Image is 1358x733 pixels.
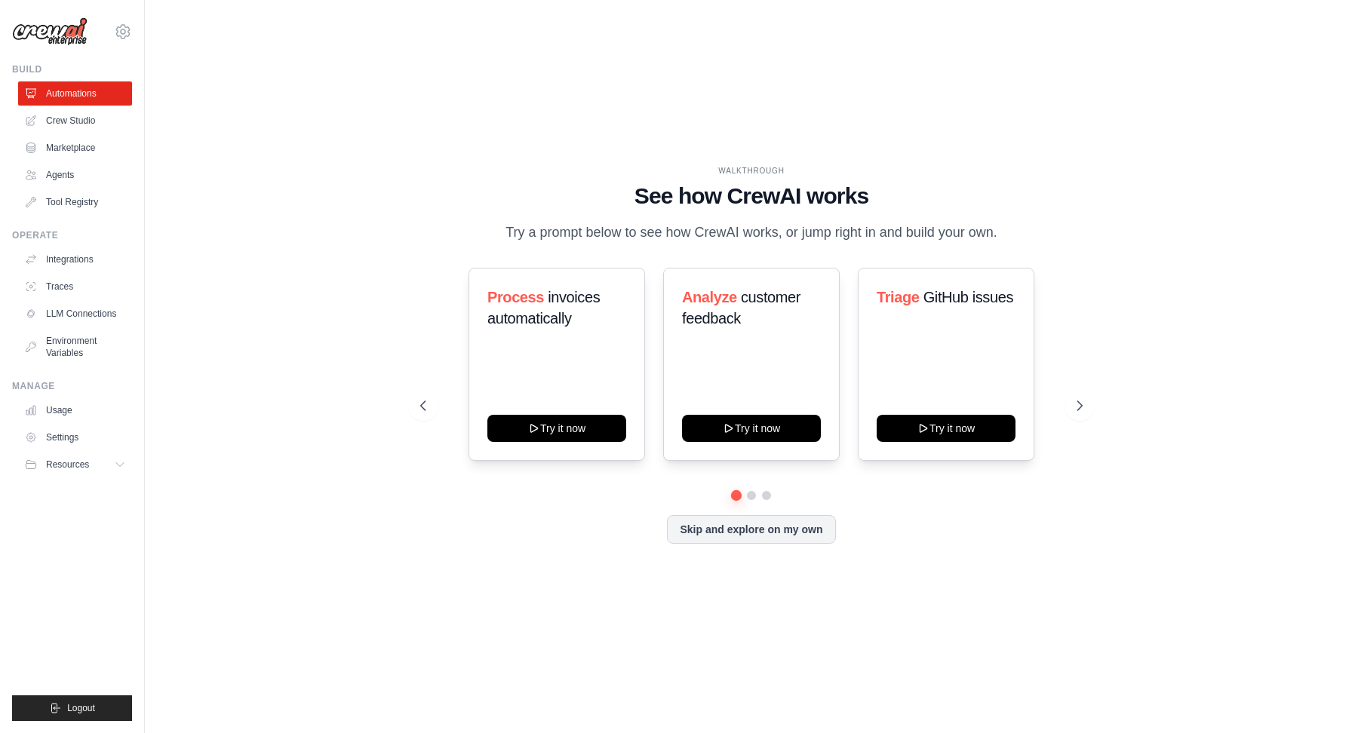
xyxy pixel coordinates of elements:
[18,81,132,106] a: Automations
[667,515,835,544] button: Skip and explore on my own
[877,415,1015,442] button: Try it now
[12,380,132,392] div: Manage
[682,415,821,442] button: Try it now
[877,289,920,305] span: Triage
[18,274,132,299] a: Traces
[18,136,132,160] a: Marketplace
[18,302,132,326] a: LLM Connections
[18,329,132,365] a: Environment Variables
[18,247,132,271] a: Integrations
[12,63,132,75] div: Build
[18,109,132,133] a: Crew Studio
[1283,661,1358,733] iframe: Chat Widget
[498,222,1005,244] p: Try a prompt below to see how CrewAI works, or jump right in and build your own.
[18,452,132,477] button: Resources
[12,17,88,46] img: Logo
[18,163,132,187] a: Agents
[487,289,600,327] span: invoices automatically
[487,415,626,442] button: Try it now
[682,289,800,327] span: customer feedback
[923,289,1013,305] span: GitHub issues
[18,425,132,449] a: Settings
[420,182,1083,210] h1: See how CrewAI works
[18,190,132,214] a: Tool Registry
[67,702,95,714] span: Logout
[46,459,89,471] span: Resources
[682,289,737,305] span: Analyze
[12,695,132,721] button: Logout
[487,289,544,305] span: Process
[420,165,1083,176] div: WALKTHROUGH
[12,229,132,241] div: Operate
[18,398,132,422] a: Usage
